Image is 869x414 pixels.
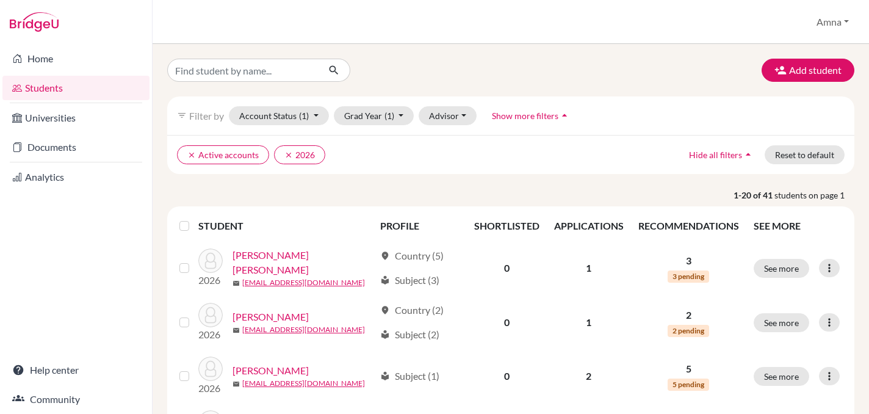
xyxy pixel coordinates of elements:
button: Hide all filtersarrow_drop_up [679,145,765,164]
a: [PERSON_NAME] [PERSON_NAME] [233,248,375,277]
a: [EMAIL_ADDRESS][DOMAIN_NAME] [242,324,365,335]
a: [PERSON_NAME] [233,310,309,324]
td: 0 [467,349,547,403]
td: 1 [547,241,631,296]
span: mail [233,380,240,388]
th: PROFILE [373,211,467,241]
p: 2026 [198,273,223,288]
span: Hide all filters [689,150,742,160]
span: Filter by [189,110,224,122]
p: 3 [638,253,739,268]
p: 2 [638,308,739,322]
strong: 1-20 of 41 [734,189,774,202]
th: SEE MORE [746,211,849,241]
td: 0 [467,296,547,349]
div: Subject (1) [380,369,439,383]
input: Find student by name... [167,59,319,82]
a: Help center [2,358,150,382]
span: students on page 1 [774,189,854,202]
span: (1) [299,111,309,121]
button: Show more filtersarrow_drop_up [481,106,581,125]
span: 3 pending [668,271,709,283]
button: Amna [811,10,854,34]
span: 2 pending [668,325,709,337]
button: See more [754,367,809,386]
span: local_library [380,330,390,340]
i: arrow_drop_up [742,148,754,161]
a: [PERSON_NAME] [233,363,309,378]
img: Abbas, Syed Muhammad Naqi [198,249,223,273]
div: Country (2) [380,303,444,318]
button: Advisor [419,106,477,125]
p: 2026 [198,327,223,342]
a: Home [2,46,150,71]
div: Subject (2) [380,327,439,342]
p: 2026 [198,381,223,396]
button: clearActive accounts [177,145,269,164]
span: location_on [380,251,390,261]
a: [EMAIL_ADDRESS][DOMAIN_NAME] [242,277,365,288]
img: Bridge-U [10,12,59,32]
button: Grad Year(1) [334,106,414,125]
div: Subject (3) [380,273,439,288]
span: local_library [380,371,390,381]
div: Country (5) [380,249,444,263]
img: Ali, Muhammad [198,303,223,327]
span: mail [233,280,240,287]
span: mail [233,327,240,334]
th: STUDENT [198,211,373,241]
span: location_on [380,305,390,315]
button: Reset to default [765,145,845,164]
th: RECOMMENDATIONS [631,211,746,241]
a: Documents [2,135,150,159]
a: Universities [2,106,150,130]
button: Add student [762,59,854,82]
th: APPLICATIONS [547,211,631,241]
button: See more [754,313,809,332]
a: Students [2,76,150,100]
span: (1) [384,111,394,121]
p: 5 [638,361,739,376]
span: Show more filters [492,111,558,121]
button: See more [754,259,809,278]
span: local_library [380,275,390,285]
i: arrow_drop_up [558,109,571,122]
i: clear [187,151,196,159]
td: 0 [467,241,547,296]
i: clear [284,151,293,159]
td: 1 [547,296,631,349]
i: filter_list [177,111,187,120]
a: [EMAIL_ADDRESS][DOMAIN_NAME] [242,378,365,389]
button: clear2026 [274,145,325,164]
a: Analytics [2,165,150,189]
button: Account Status(1) [229,106,329,125]
td: 2 [547,349,631,403]
img: Arif, Adam [198,357,223,381]
a: Community [2,387,150,412]
th: SHORTLISTED [467,211,547,241]
span: 5 pending [668,379,709,391]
